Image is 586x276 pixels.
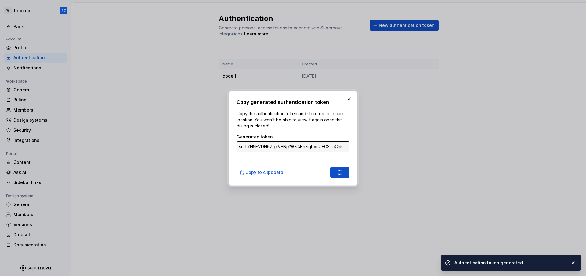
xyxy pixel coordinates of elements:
span: Copy to clipboard [245,169,283,175]
label: Generated token [237,134,273,140]
div: Authentication token generated. [454,260,566,266]
p: Copy the authentication token and store it in a secure location. You won't be able to view it aga... [237,111,349,129]
h2: Copy generated authentication token [237,98,349,106]
button: Copy to clipboard [237,167,287,178]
